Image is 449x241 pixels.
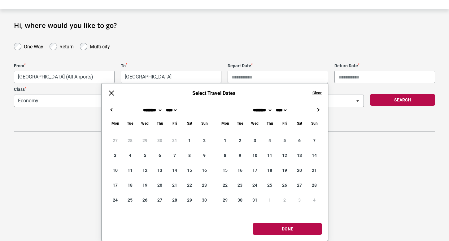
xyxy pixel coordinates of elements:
div: 15 [218,163,233,178]
div: 20 [152,178,167,193]
span: Economy [14,95,185,107]
label: One Way [24,42,43,50]
button: ← [108,106,115,114]
div: 31 [167,133,182,148]
div: Saturday [292,120,307,127]
div: 28 [123,133,137,148]
button: Done [253,223,322,235]
div: 3 [108,148,123,163]
div: 9 [233,148,247,163]
div: 7 [167,148,182,163]
button: Search [370,94,435,106]
label: To [121,63,221,69]
div: 29 [218,193,233,208]
div: 14 [167,163,182,178]
div: 2 [233,133,247,148]
span: Melbourne, Australia [14,71,115,83]
div: Friday [277,120,292,127]
div: Sunday [307,120,322,127]
div: 30 [197,193,212,208]
div: 23 [197,178,212,193]
div: 30 [152,133,167,148]
div: 27 [108,133,123,148]
div: 2 [197,133,212,148]
label: Return Date [334,63,435,69]
div: 1 [262,193,277,208]
div: 29 [182,193,197,208]
div: Thursday [152,120,167,127]
div: 17 [247,163,262,178]
div: 16 [233,163,247,178]
div: 16 [197,163,212,178]
div: 9 [197,148,212,163]
div: 19 [137,178,152,193]
div: Monday [108,120,123,127]
div: Wednesday [247,120,262,127]
div: 13 [152,163,167,178]
label: Multi-city [90,42,110,50]
div: Tuesday [233,120,247,127]
div: Sunday [197,120,212,127]
div: 28 [167,193,182,208]
div: 11 [123,163,137,178]
span: Ho Chi Minh City, Vietnam [121,71,221,83]
div: 12 [277,148,292,163]
div: 10 [108,163,123,178]
div: 6 [292,133,307,148]
div: 24 [247,178,262,193]
div: Friday [167,120,182,127]
div: 15 [182,163,197,178]
div: 21 [307,163,322,178]
div: 10 [247,148,262,163]
label: Depart Date [228,63,328,69]
button: Clear [312,90,322,96]
div: 18 [262,163,277,178]
div: Monday [218,120,233,127]
div: 19 [277,163,292,178]
div: 12 [137,163,152,178]
div: 27 [152,193,167,208]
div: 4 [123,148,137,163]
div: 20 [292,163,307,178]
div: 27 [292,178,307,193]
div: 13 [292,148,307,163]
h6: Select Travel Dates [121,90,306,96]
label: Class [14,87,186,92]
div: 8 [218,148,233,163]
div: 21 [167,178,182,193]
div: 8 [182,148,197,163]
div: 22 [218,178,233,193]
div: 22 [182,178,197,193]
div: 30 [233,193,247,208]
div: 4 [307,193,322,208]
div: 26 [137,193,152,208]
div: 18 [123,178,137,193]
div: 5 [277,133,292,148]
div: Wednesday [137,120,152,127]
label: From [14,63,115,69]
div: 25 [262,178,277,193]
div: 3 [247,133,262,148]
span: Economy [14,95,186,107]
div: 1 [218,133,233,148]
div: 3 [292,193,307,208]
div: 2 [277,193,292,208]
div: 17 [108,178,123,193]
div: 26 [277,178,292,193]
div: Tuesday [123,120,137,127]
div: 4 [262,133,277,148]
div: 29 [137,133,152,148]
div: 31 [247,193,262,208]
div: 7 [307,133,322,148]
div: Saturday [182,120,197,127]
div: 25 [123,193,137,208]
div: 23 [233,178,247,193]
div: Thursday [262,120,277,127]
div: 28 [307,178,322,193]
h1: Hi, where would you like to go? [14,21,435,29]
div: 1 [182,133,197,148]
span: Melbourne, Australia [14,71,114,83]
label: Return [59,42,74,50]
div: 5 [137,148,152,163]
